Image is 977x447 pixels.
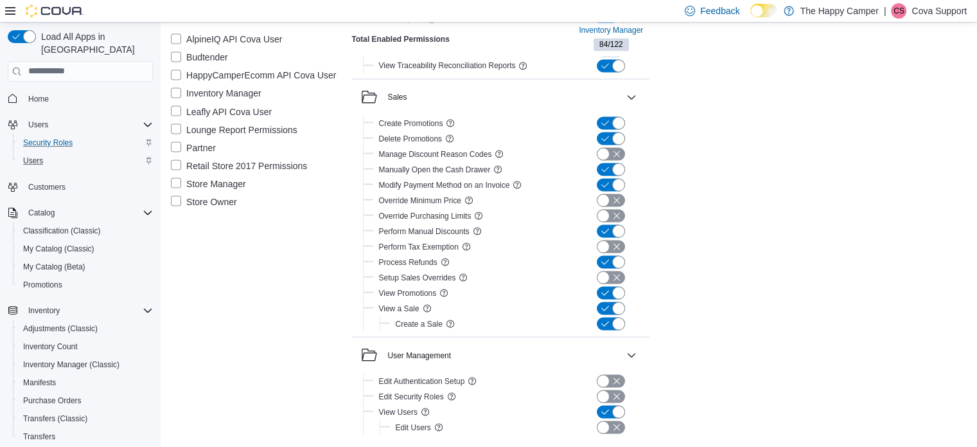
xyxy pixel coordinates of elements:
button: Delete Promotions [378,131,442,146]
button: Inventory Manager [574,23,648,38]
button: Inventory Manager (Classic) [13,356,158,374]
span: Users [18,153,153,169]
span: Manifests [23,378,56,388]
button: Manually Open the Cash Drawer [378,161,490,177]
label: Inventory Manager [171,86,261,102]
a: Inventory Count [18,339,83,354]
span: Create a Sale [395,318,442,329]
span: My Catalog (Beta) [23,262,85,272]
div: User Management [351,373,649,440]
button: Customers [3,178,158,196]
p: The Happy Camper [800,3,879,19]
p: Cova Support [911,3,967,19]
a: Promotions [18,277,67,293]
div: Cova Support [891,3,906,19]
div: User Management [387,350,451,360]
button: Create a Sale [395,316,442,331]
span: Inventory Count [18,339,153,354]
label: Retail Store 2017 Permissions [171,158,307,174]
span: Manifests [18,375,153,390]
span: Manually Open the Cash Drawer [378,164,490,174]
button: Inventory Count [13,338,158,356]
button: Manifests [13,374,158,392]
a: Transfers [18,429,60,444]
span: Home [28,94,49,104]
span: 84/122 [594,38,629,51]
button: Override Purchasing Limits [378,208,471,223]
div: Sales [387,92,407,102]
span: Promotions [18,277,153,293]
span: View Traceability Reconciliation Reports [378,60,515,71]
button: Promotions [13,276,158,294]
label: Budtender [171,50,228,66]
span: Classification (Classic) [18,223,153,239]
a: Customers [23,179,71,195]
button: Modify Payment Method on an Invoice [378,177,509,192]
span: Setup Sales Overrides [378,272,455,282]
span: Perform Tax Exemption [378,241,458,251]
span: Security Roles [23,138,73,148]
input: Dark Mode [750,4,777,17]
span: Promotions [23,280,62,290]
span: My Catalog (Beta) [18,259,153,275]
span: Transfers [18,429,153,444]
button: Home [3,89,158,108]
span: Edit Users [395,422,430,432]
span: CS [893,3,904,19]
button: Purchase Orders [13,392,158,410]
span: Home [23,91,153,107]
label: Store Owner [171,194,237,210]
button: Override Minimum Price [378,192,461,208]
span: Customers [23,179,153,195]
span: Users [23,156,43,166]
a: My Catalog (Classic) [18,241,100,257]
button: Edit Users [395,419,430,435]
button: Perform Manual Discounts [378,223,469,239]
label: Lounge Report Permissions [171,122,297,138]
a: My Catalog (Beta) [18,259,91,275]
span: Purchase Orders [18,393,153,408]
label: HappyCamperEcomm API Cova User [171,68,336,84]
button: Setup Sales Overrides [378,269,455,285]
span: Catalog [28,208,55,218]
button: Classification (Classic) [13,222,158,240]
span: Transfers (Classic) [18,411,153,426]
button: Inventory [3,302,158,320]
a: Transfers (Classic) [18,411,92,426]
button: View a Sale [378,300,419,316]
button: Process Refunds [378,254,437,269]
label: AlpineIQ API Cova User [171,32,282,48]
span: Inventory Count [23,342,78,352]
button: Edit Authentication Setup [378,373,464,388]
span: Users [28,120,48,130]
button: User Management [362,347,621,363]
button: Users [23,117,53,132]
button: My Catalog (Beta) [13,258,158,276]
span: Perform Manual Discounts [378,226,469,236]
span: View Promotions [378,287,436,298]
h4: Total Enabled Permissions [351,34,449,44]
span: Edit Authentication Setup [378,376,464,386]
span: Adjustments (Classic) [18,321,153,336]
button: Manage Discount Reason Codes [378,146,491,161]
button: Catalog [23,205,60,221]
span: View a Sale [378,303,419,313]
span: Classification (Classic) [23,226,101,236]
span: Inventory Manager (Classic) [23,360,119,370]
span: Override Purchasing Limits [378,210,471,221]
button: View Traceability Reconciliation Reports [378,58,515,73]
span: Adjustments (Classic) [23,324,98,334]
button: Transfers [13,428,158,446]
span: Customers [28,182,66,192]
a: Adjustments (Classic) [18,321,103,336]
label: Store Manager [171,176,246,192]
span: Feedback [700,5,739,17]
button: Transfers (Classic) [13,410,158,428]
button: View Users [378,404,417,419]
span: 84 / 122 [599,39,623,50]
button: Adjustments (Classic) [13,320,158,338]
span: Delete Promotions [378,133,442,143]
button: View Promotions [378,285,436,300]
a: Users [18,153,48,169]
span: Override Minimum Price [378,195,461,205]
